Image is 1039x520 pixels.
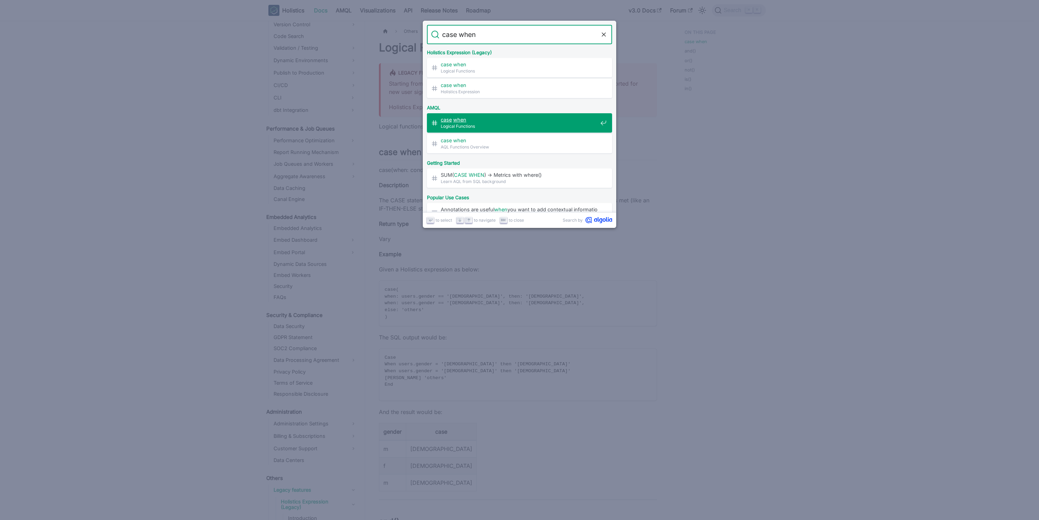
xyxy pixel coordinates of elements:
a: case whenAQL Functions Overview [427,134,612,153]
span: Learn AQL from SQL background [441,178,598,185]
svg: Enter key [428,218,433,223]
span: Logical Functions [441,68,598,74]
mark: CASE [454,172,467,178]
a: SUM(CASE WHEN) -> Metrics with where()​Learn AQL from SQL background [427,168,612,188]
span: to select [436,217,452,223]
svg: Algolia [585,217,612,223]
svg: Arrow up [466,218,471,223]
div: AMQL [426,99,613,113]
span: AQL Functions Overview [441,144,598,150]
mark: when [453,137,466,143]
div: Popular Use Cases [426,189,613,203]
span: to navigate [474,217,496,223]
a: case when​Logical Functions [427,113,612,133]
span: Logical Functions [441,123,598,129]
div: Getting Started [426,155,613,168]
button: Clear the query [600,30,608,39]
mark: case [441,61,452,67]
span: Annotations are useful you want to add contextual information … [441,206,598,213]
span: ​ [441,116,598,123]
mark: when [494,206,507,212]
a: Annotations are usefulwhenyou want to add contextual information …Adding annotations to charts [427,203,612,222]
a: Search byAlgolia [563,217,612,223]
span: Holistics Expression [441,88,598,95]
svg: Arrow down [457,218,463,223]
a: case whenHolistics Expression [427,79,612,98]
span: SUM( ) -> Metrics with where()​ [441,172,598,178]
span: to close [509,217,524,223]
span: ​ [441,61,598,68]
a: case when​Logical Functions [427,58,612,77]
input: Search docs [439,25,600,44]
div: Holistics Expression (Legacy) [426,44,613,58]
mark: when [453,82,466,88]
mark: when [453,61,466,67]
mark: case [441,82,452,88]
mark: WHEN [469,172,484,178]
svg: Escape key [501,218,506,223]
mark: case [441,117,452,123]
mark: when [453,117,466,123]
span: Search by [563,217,583,223]
mark: case [441,137,452,143]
